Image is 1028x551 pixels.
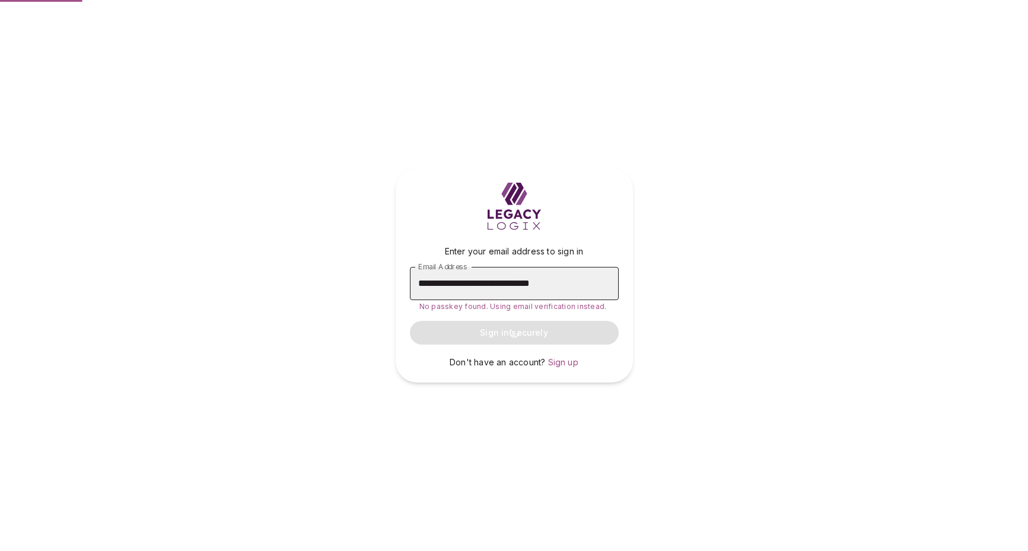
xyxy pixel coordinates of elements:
[418,262,467,270] span: Email Address
[450,357,545,367] span: Don't have an account?
[445,246,584,256] span: Enter your email address to sign in
[419,302,607,311] span: No passkey found. Using email verification instead.
[548,356,578,368] a: Sign up
[548,357,578,367] span: Sign up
